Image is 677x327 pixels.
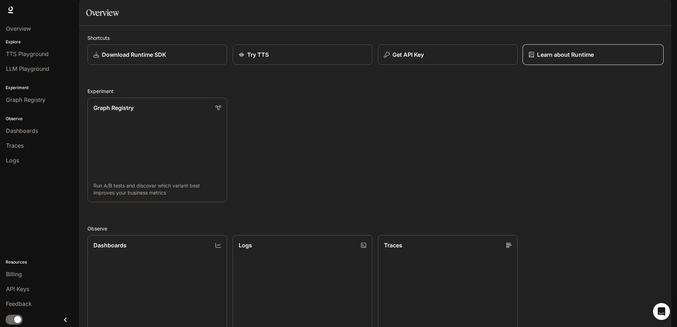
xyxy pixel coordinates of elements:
p: Dashboards [93,241,127,249]
p: Get API Key [392,50,424,59]
button: Get API Key [378,44,518,65]
a: Learn about Runtime [523,44,664,65]
a: Download Runtime SDK [87,44,227,65]
h2: Shortcuts [87,34,663,42]
h2: Observe [87,225,663,232]
p: Logs [239,241,252,249]
h2: Experiment [87,87,663,95]
a: Try TTS [233,44,372,65]
p: Learn about Runtime [537,50,594,59]
p: Run A/B tests and discover which variant best improves your business metrics [93,182,221,196]
p: Traces [384,241,402,249]
p: Try TTS [247,50,269,59]
h1: Overview [86,6,119,20]
div: Open Intercom Messenger [653,303,670,320]
p: Graph Registry [93,104,134,112]
p: Download Runtime SDK [102,50,166,59]
a: Graph RegistryRun A/B tests and discover which variant best improves your business metrics [87,98,227,202]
